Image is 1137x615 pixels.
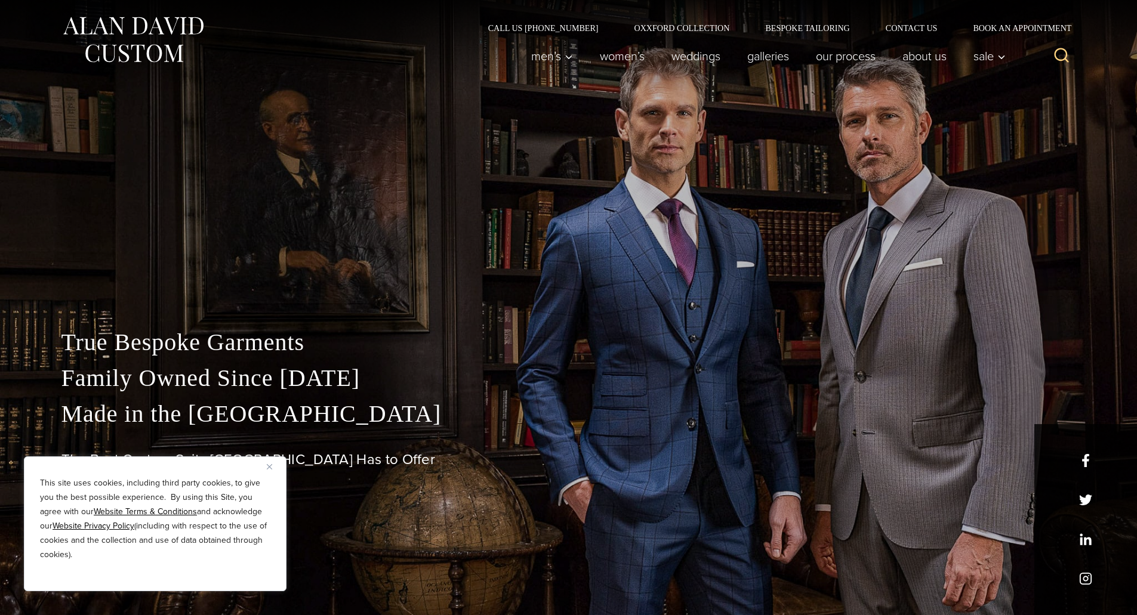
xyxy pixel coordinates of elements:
[40,476,270,562] p: This site uses cookies, including third party cookies, to give you the best possible experience. ...
[267,459,281,474] button: Close
[1047,42,1076,70] button: View Search Form
[747,24,867,32] a: Bespoke Tailoring
[61,13,205,66] img: Alan David Custom
[61,325,1076,432] p: True Bespoke Garments Family Owned Since [DATE] Made in the [GEOGRAPHIC_DATA]
[470,24,617,32] a: Call Us [PHONE_NUMBER]
[470,24,1076,32] nav: Secondary Navigation
[53,520,134,532] a: Website Privacy Policy
[802,44,889,68] a: Our Process
[616,24,747,32] a: Oxxford Collection
[586,44,658,68] a: Women’s
[868,24,956,32] a: Contact Us
[94,505,197,518] a: Website Terms & Conditions
[973,50,1006,62] span: Sale
[658,44,734,68] a: weddings
[889,44,960,68] a: About Us
[267,464,272,469] img: Close
[734,44,802,68] a: Galleries
[517,44,1012,68] nav: Primary Navigation
[531,50,573,62] span: Men’s
[955,24,1076,32] a: Book an Appointment
[61,451,1076,468] h1: The Best Custom Suits [GEOGRAPHIC_DATA] Has to Offer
